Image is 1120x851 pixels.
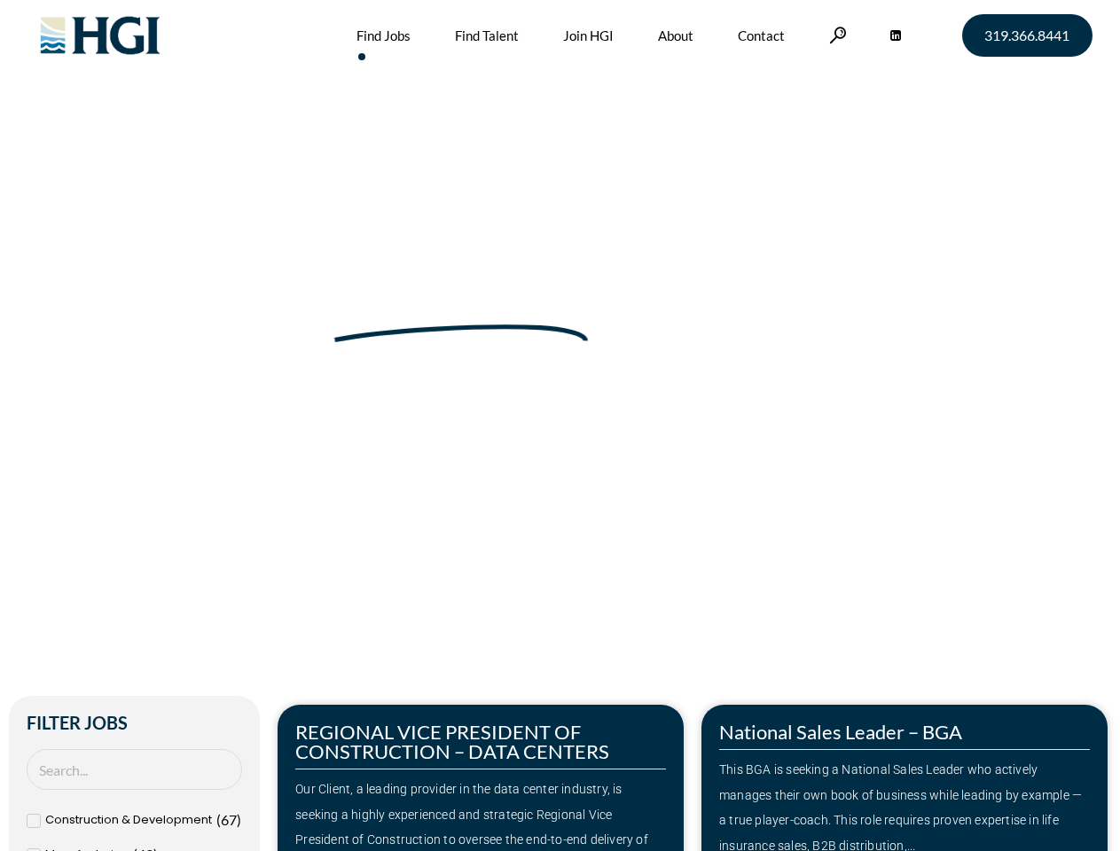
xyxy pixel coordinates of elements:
span: Next Move [331,275,591,333]
span: Make Your [64,272,320,336]
a: National Sales Leader – BGA [719,720,962,744]
h2: Filter Jobs [27,714,242,731]
a: 319.366.8441 [962,14,1093,57]
span: ( [216,811,221,828]
span: 67 [221,811,237,828]
span: Jobs [107,357,136,375]
span: 319.366.8441 [984,28,1069,43]
a: REGIONAL VICE PRESIDENT OF CONSTRUCTION – DATA CENTERS [295,720,609,763]
a: Home [64,357,101,375]
span: Construction & Development [45,808,212,833]
a: Search [829,27,847,43]
input: Search Job [27,749,242,791]
span: ) [237,811,241,828]
span: » [64,357,136,375]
